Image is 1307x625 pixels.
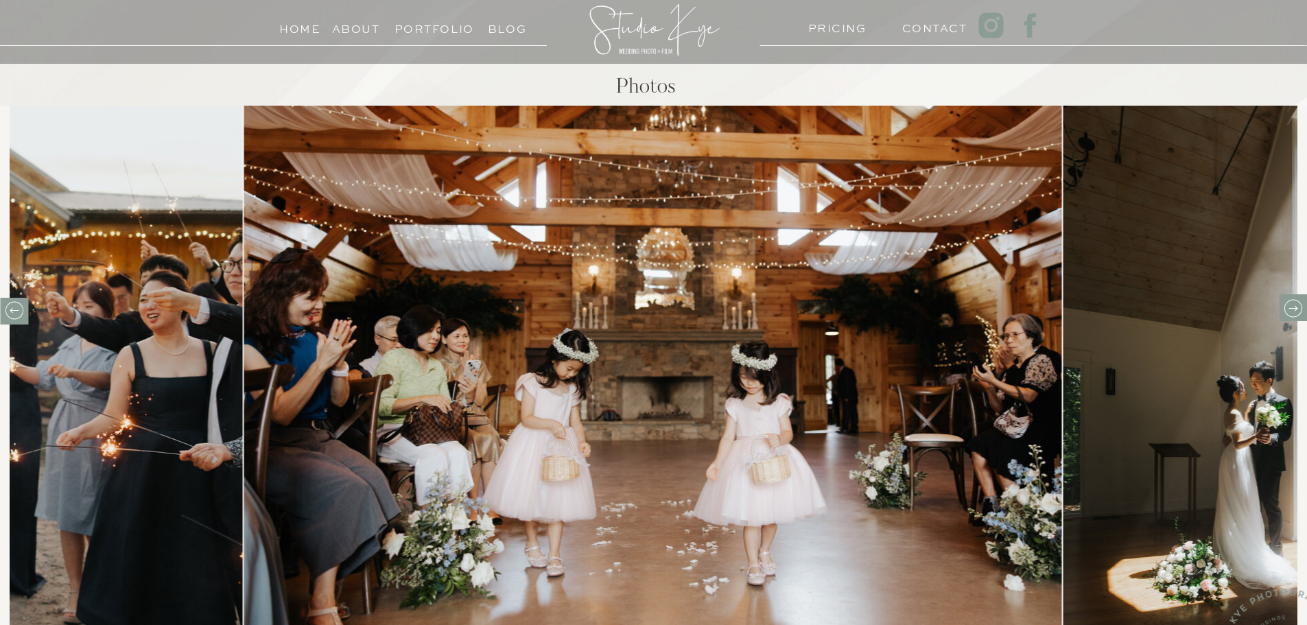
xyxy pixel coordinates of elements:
[395,19,457,32] a: Portfolio
[902,19,955,32] a: Contact
[476,19,539,32] a: Blog
[274,19,327,32] a: Home
[332,19,380,32] a: About
[808,19,861,32] a: PRICING
[450,77,842,103] h2: Photos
